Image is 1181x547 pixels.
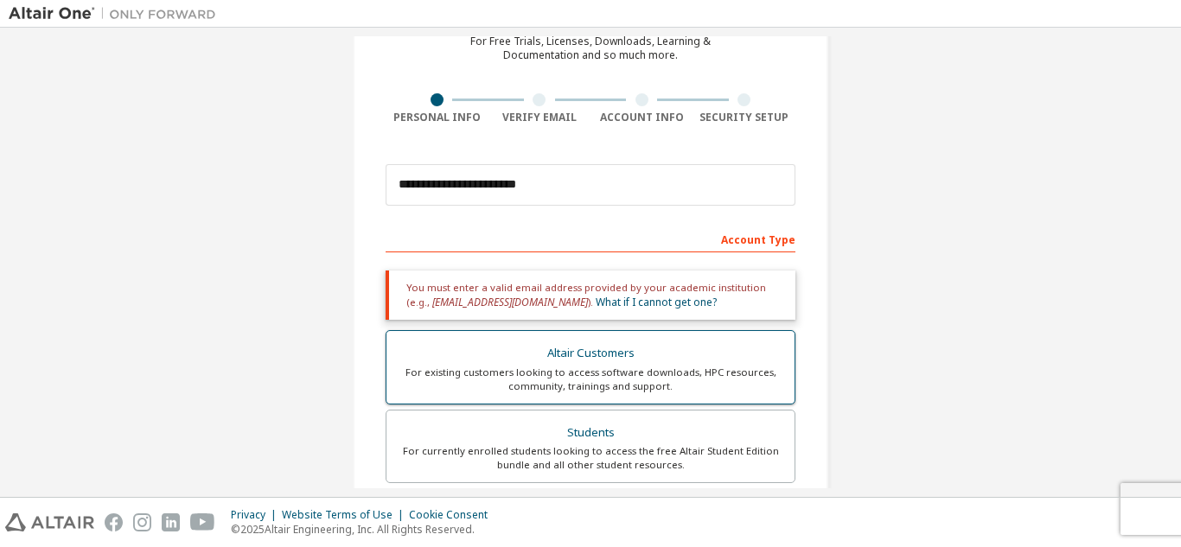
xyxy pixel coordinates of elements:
[231,508,282,522] div: Privacy
[282,508,409,522] div: Website Terms of Use
[409,508,498,522] div: Cookie Consent
[596,295,717,309] a: What if I cannot get one?
[488,111,591,124] div: Verify Email
[386,111,488,124] div: Personal Info
[190,513,215,531] img: youtube.svg
[386,225,795,252] div: Account Type
[693,111,796,124] div: Security Setup
[9,5,225,22] img: Altair One
[432,295,588,309] span: [EMAIL_ADDRESS][DOMAIN_NAME]
[397,366,784,393] div: For existing customers looking to access software downloads, HPC resources, community, trainings ...
[162,513,180,531] img: linkedin.svg
[397,444,784,472] div: For currently enrolled students looking to access the free Altair Student Edition bundle and all ...
[470,35,711,62] div: For Free Trials, Licenses, Downloads, Learning & Documentation and so much more.
[590,111,693,124] div: Account Info
[105,513,123,531] img: facebook.svg
[133,513,151,531] img: instagram.svg
[397,421,784,445] div: Students
[231,522,498,537] p: © 2025 Altair Engineering, Inc. All Rights Reserved.
[386,270,795,320] div: You must enter a valid email address provided by your academic institution (e.g., ).
[397,341,784,366] div: Altair Customers
[5,513,94,531] img: altair_logo.svg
